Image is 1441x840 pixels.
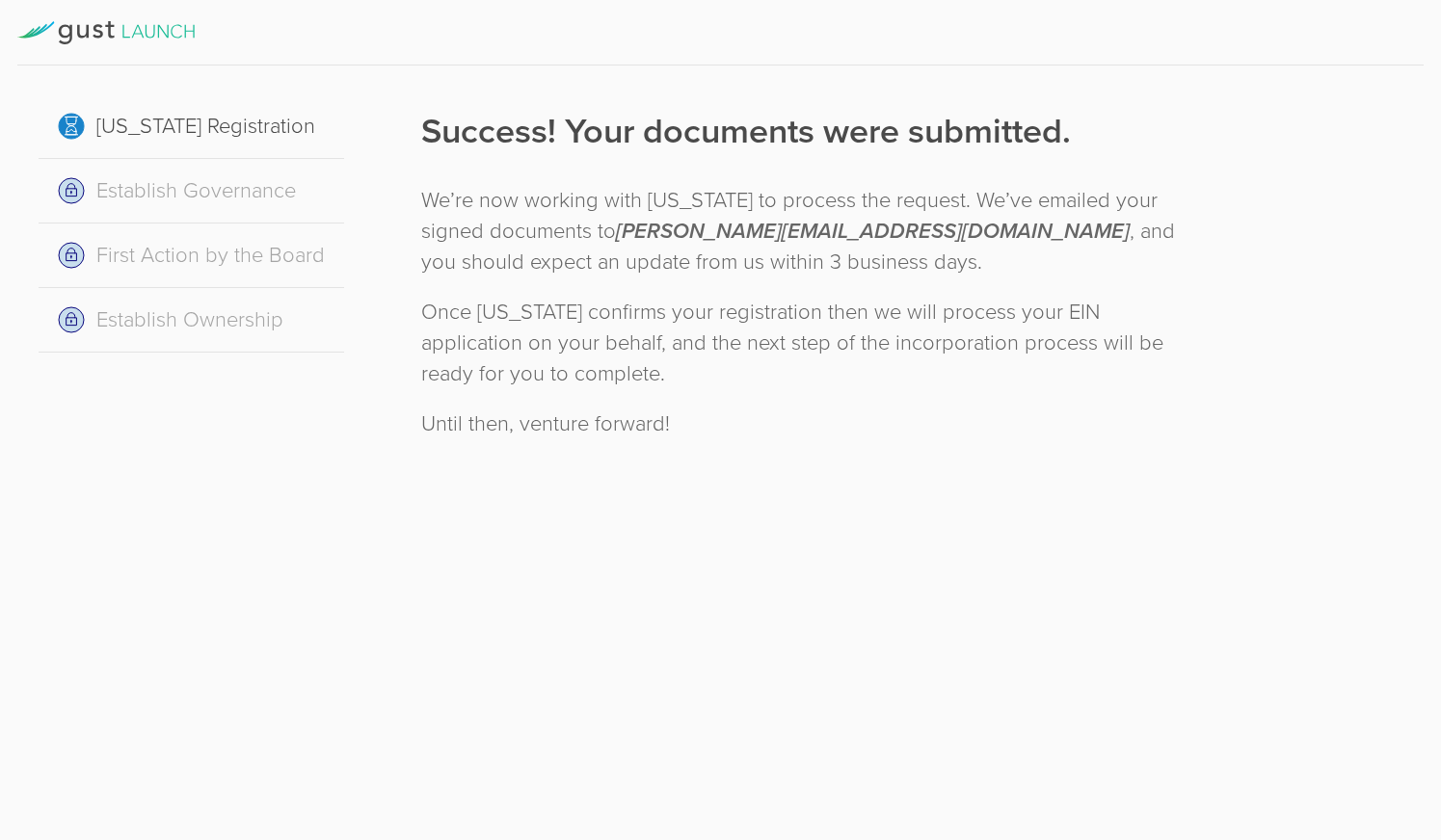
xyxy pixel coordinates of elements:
div: Establish Ownership [39,288,344,353]
div: Until then, venture forward! [421,408,1195,439]
em: [PERSON_NAME][EMAIL_ADDRESS][DOMAIN_NAME] [616,219,1130,244]
div: [US_STATE] Registration [39,94,344,159]
div: Once [US_STATE] confirms your registration then we will process your EIN application on your beha... [421,297,1195,389]
h1: Success! Your documents were submitted. [421,108,1195,156]
div: Establish Governance [39,159,344,223]
div: First Action by the Board [39,223,344,288]
div: We’re now working with [US_STATE] to process the request. We’ve emailed your signed documents to ... [421,185,1195,277]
